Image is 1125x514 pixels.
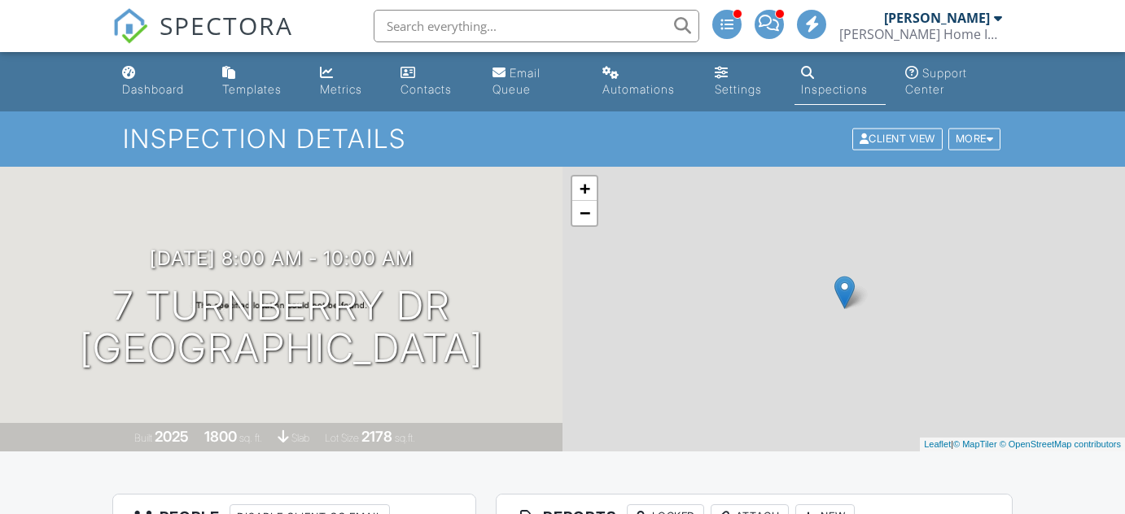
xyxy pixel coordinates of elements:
[150,247,414,269] h3: [DATE] 8:00 am - 10:00 am
[801,82,868,96] div: Inspections
[395,432,415,444] span: sq.ft.
[1000,439,1121,449] a: © OpenStreetMap contributors
[948,128,1001,150] div: More
[905,66,967,96] div: Support Center
[884,10,990,26] div: [PERSON_NAME]
[899,59,1009,105] a: Support Center
[839,26,1002,42] div: Dobbins Home Inspection
[123,124,1002,153] h1: Inspection Details
[486,59,583,105] a: Email Queue
[80,285,484,371] h1: 7 Turnberry Dr [GEOGRAPHIC_DATA]
[155,428,189,445] div: 2025
[160,8,293,42] span: SPECTORA
[715,82,762,96] div: Settings
[602,82,675,96] div: Automations
[953,439,997,449] a: © MapTiler
[852,128,943,150] div: Client View
[320,82,362,96] div: Metrics
[492,66,541,96] div: Email Queue
[325,432,359,444] span: Lot Size
[313,59,382,105] a: Metrics
[216,59,300,105] a: Templates
[112,8,148,44] img: The Best Home Inspection Software - Spectora
[394,59,472,105] a: Contacts
[851,132,947,144] a: Client View
[920,438,1125,451] div: |
[401,82,452,96] div: Contacts
[222,82,282,96] div: Templates
[924,439,951,449] a: Leaflet
[112,22,293,56] a: SPECTORA
[291,432,309,444] span: slab
[116,59,203,105] a: Dashboard
[239,432,262,444] span: sq. ft.
[134,432,152,444] span: Built
[572,201,597,225] a: Zoom out
[596,59,696,105] a: Automations (Advanced)
[572,176,597,201] a: Zoom in
[204,428,237,445] div: 1800
[361,428,392,445] div: 2178
[122,82,184,96] div: Dashboard
[795,59,886,105] a: Inspections
[708,59,781,105] a: Settings
[374,10,699,42] input: Search everything...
